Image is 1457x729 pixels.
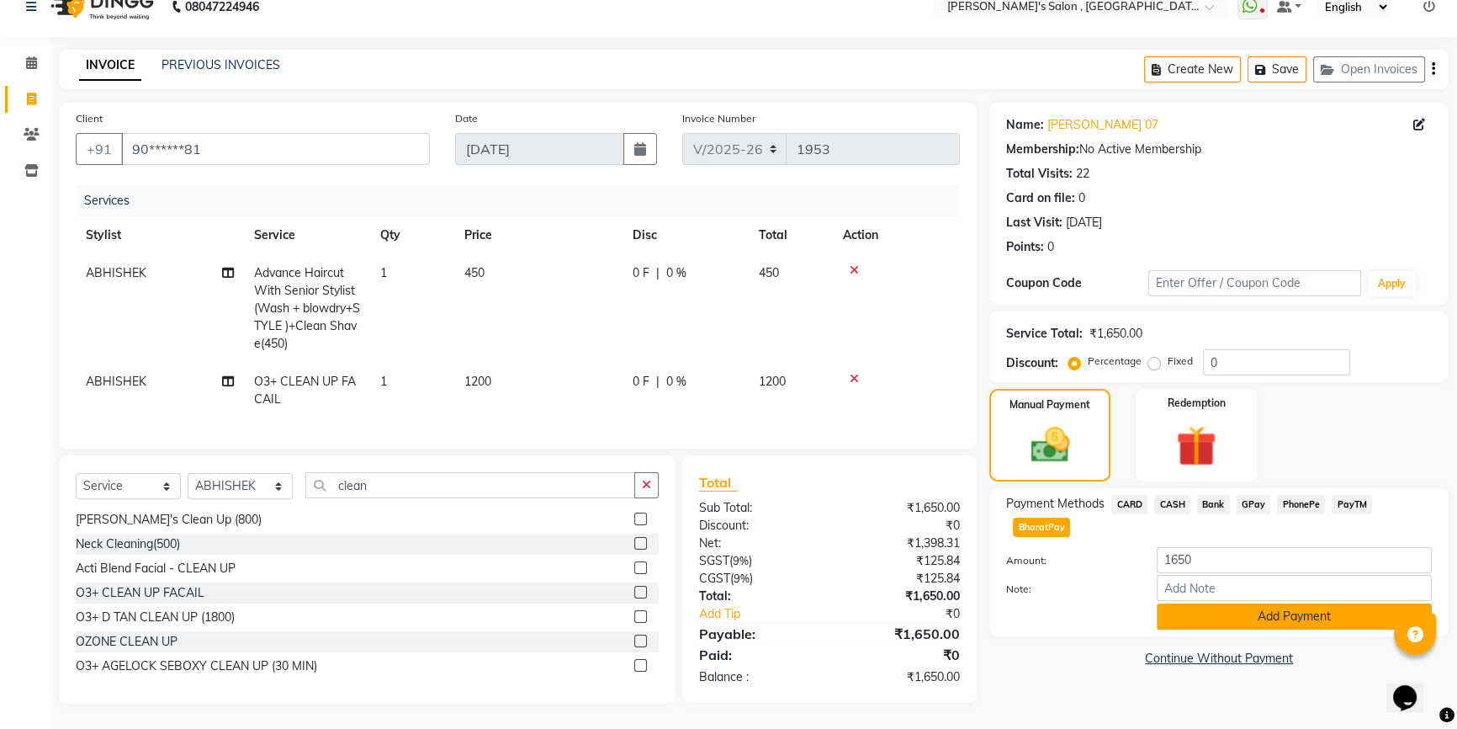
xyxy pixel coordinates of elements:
iframe: chat widget [1386,662,1440,712]
div: Paid: [686,645,829,665]
div: 22 [1076,165,1089,183]
label: Percentage [1088,354,1142,369]
input: Add Note [1157,575,1432,601]
div: Service Total: [1006,325,1083,343]
th: Stylist [76,216,244,254]
span: 9% [734,572,750,585]
div: Balance : [686,668,829,686]
div: Card on file: [1006,189,1075,207]
div: Membership: [1006,141,1079,158]
div: O3+ CLEAN UP FACAIL [76,584,204,602]
div: Net: [686,535,829,552]
label: Manual Payment [1009,397,1090,412]
input: Search or Scan [305,472,635,498]
div: Total: [686,588,829,605]
label: Client [76,111,103,126]
th: Price [454,216,623,254]
span: | [656,373,660,391]
button: Apply [1368,271,1416,296]
div: ₹1,398.31 [829,535,972,552]
div: Points: [1006,238,1044,256]
input: Amount [1157,547,1432,573]
div: [PERSON_NAME]'s Clean Up (800) [76,511,262,529]
div: [DATE] [1066,214,1102,231]
span: 1200 [464,374,491,389]
div: Neck Cleaning(500) [76,535,180,553]
span: Bank [1197,495,1230,514]
a: [PERSON_NAME] 07 [1047,116,1158,134]
div: Sub Total: [686,499,829,517]
div: ₹1,650.00 [829,624,972,644]
span: 0 % [666,373,686,391]
img: _cash.svg [1019,423,1082,467]
span: 0 % [666,264,686,282]
label: Date [455,111,478,126]
div: ( ) [686,552,829,570]
a: PREVIOUS INVOICES [162,57,280,72]
span: ABHISHEK [86,265,146,280]
button: +91 [76,133,123,165]
span: 1 [380,265,387,280]
span: GPay [1237,495,1271,514]
label: Fixed [1168,354,1193,369]
div: 0 [1078,189,1085,207]
div: Coupon Code [1006,274,1148,292]
button: Add Payment [1157,604,1432,630]
span: CARD [1111,495,1147,514]
span: 0 F [633,373,649,391]
div: ₹1,650.00 [1089,325,1142,343]
div: ( ) [686,570,829,588]
button: Save [1248,56,1306,82]
div: ₹0 [829,645,972,665]
button: Open Invoices [1313,56,1425,82]
div: ₹125.84 [829,552,972,570]
span: O3+ CLEAN UP FACAIL [254,374,356,407]
span: 450 [759,265,779,280]
span: BharatPay [1013,518,1070,537]
img: _gift.svg [1163,421,1229,471]
span: CASH [1154,495,1190,514]
span: 1 [380,374,387,389]
th: Total [749,216,833,254]
div: Total Visits: [1006,165,1073,183]
label: Amount: [993,553,1144,568]
label: Redemption [1168,396,1226,411]
div: ₹0 [853,605,972,623]
div: No Active Membership [1006,141,1432,158]
div: O3+ D TAN CLEAN UP (1800) [76,609,235,626]
span: 1200 [759,374,786,389]
th: Action [833,216,960,254]
span: 450 [464,265,485,280]
a: Add Tip [686,605,854,623]
a: Continue Without Payment [993,650,1445,668]
span: Payment Methods [1006,495,1105,513]
span: Advance Haircut With Senior Stylist (Wash + blowdry+STYLE )+Clean Shave(450) [254,265,360,351]
span: 0 F [633,264,649,282]
span: | [656,264,660,282]
th: Service [244,216,370,254]
span: SGST [699,553,729,568]
div: ₹0 [829,517,972,535]
th: Disc [623,216,749,254]
div: ₹1,650.00 [829,668,972,686]
input: Enter Offer / Coupon Code [1148,270,1361,296]
div: O3+ AGELOCK SEBOXY CLEAN UP (30 MIN) [76,657,317,675]
label: Invoice Number [682,111,755,126]
span: 9% [733,554,749,567]
div: Name: [1006,116,1044,134]
div: Discount: [686,517,829,535]
span: ABHISHEK [86,374,146,389]
span: Total [699,474,738,492]
div: Payable: [686,624,829,644]
th: Qty [370,216,454,254]
div: ₹1,650.00 [829,588,972,605]
span: CGST [699,571,730,586]
div: OZONE CLEAN UP [76,633,177,651]
div: Last Visit: [1006,214,1062,231]
button: Create New [1144,56,1241,82]
div: Discount: [1006,354,1058,372]
div: Services [77,185,972,216]
div: Acti Blend Facial - CLEAN UP [76,560,236,577]
label: Note: [993,582,1144,597]
div: ₹1,650.00 [829,499,972,517]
